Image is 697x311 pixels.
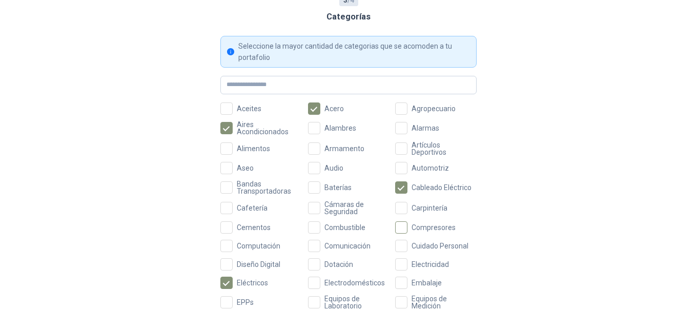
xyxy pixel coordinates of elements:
[233,145,274,152] span: Alimentos
[320,279,389,286] span: Electrodomésticos
[407,279,446,286] span: Embalaje
[407,141,477,156] span: Artículos Deportivos
[233,299,258,306] span: EPPs
[407,164,453,172] span: Automotriz
[320,145,368,152] span: Armamento
[407,295,477,309] span: Equipos de Medición
[407,261,453,268] span: Electricidad
[233,180,302,195] span: Bandas Transportadoras
[320,164,347,172] span: Audio
[407,224,460,231] span: Compresores
[320,105,348,112] span: Acero
[233,242,284,250] span: Computación
[407,204,452,212] span: Carpintería
[320,224,370,231] span: Combustible
[233,261,284,268] span: Diseño Digital
[233,224,275,231] span: Cementos
[227,48,234,55] span: info-circle
[320,201,389,215] span: Cámaras de Seguridad
[233,105,265,112] span: Aceites
[233,121,302,135] span: Aires Acondicionados
[407,242,473,250] span: Cuidado Personal
[407,105,460,112] span: Agropecuario
[238,40,470,63] div: Seleccione la mayor cantidad de categorias que se acomoden a tu portafolio
[233,204,272,212] span: Cafetería
[320,261,357,268] span: Dotación
[326,10,371,24] h3: Categorías
[320,295,389,309] span: Equipos de Laboratorio
[320,242,375,250] span: Comunicación
[407,184,476,191] span: Cableado Eléctrico
[233,164,258,172] span: Aseo
[320,184,356,191] span: Baterías
[407,125,443,132] span: Alarmas
[233,279,272,286] span: Eléctricos
[320,125,360,132] span: Alambres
